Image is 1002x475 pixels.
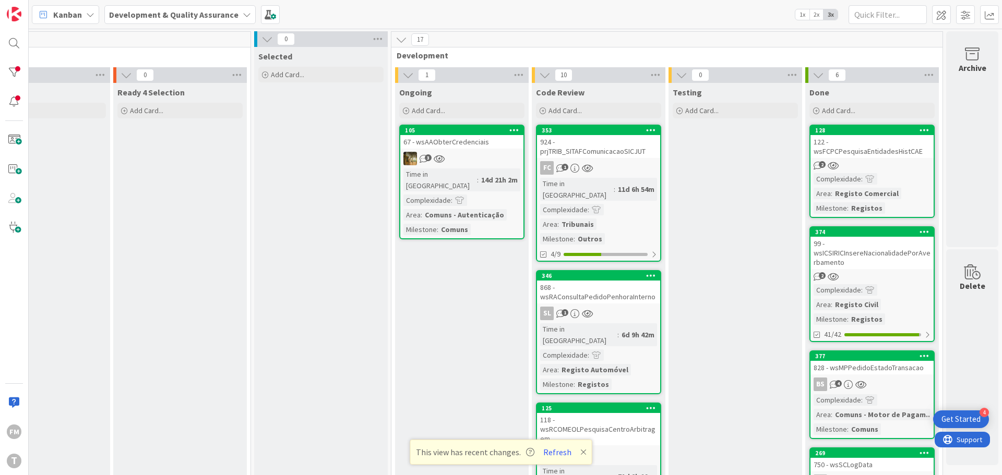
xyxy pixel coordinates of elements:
span: : [831,299,832,310]
div: Complexidade [403,194,451,206]
span: : [557,364,559,375]
span: : [574,233,575,245]
span: 41/42 [824,329,841,340]
div: Complexidade [814,173,861,185]
div: Comuns - Motor de Pagam... [832,409,935,420]
span: Done [809,87,829,98]
div: Time in [GEOGRAPHIC_DATA] [403,168,477,191]
span: 17 [411,33,429,46]
span: 3 [425,154,432,161]
div: 11d 6h 54m [615,184,657,195]
div: Complexidade [814,394,861,406]
div: Delete [960,279,985,292]
div: Comuns [849,423,881,435]
div: 128 [810,126,934,135]
span: Add Card... [548,106,582,115]
div: 118 - wsRCOMEOLPesquisaCentroArbitragem [537,413,660,445]
span: Add Card... [822,106,855,115]
div: Archive [959,62,986,74]
div: 99 - wsICSIRICInsereNacionalidadePorAverbamento [810,237,934,269]
div: Get Started [941,414,981,424]
div: 346868 - wsRAConsultaPedidoPenhoraInterno [537,271,660,303]
span: Kanban [53,8,82,21]
span: Support [22,2,47,14]
b: Development & Quality Assurance [109,9,238,20]
div: Complexidade [814,284,861,296]
span: : [847,313,849,325]
div: Outros [575,233,605,245]
span: 1 [418,69,436,81]
div: BS [810,377,934,391]
span: 1x [795,9,809,20]
div: Area [814,409,831,420]
div: 125 [537,404,660,413]
div: 14d 21h 2m [479,174,520,186]
div: 269750 - wsSCLogData [810,448,934,471]
div: 828 - wsMPPedidoEstadoTransacao [810,361,934,374]
div: Milestone [540,379,574,390]
div: Complexidade [540,349,588,361]
div: Registos [849,202,885,214]
span: 0 [136,69,154,81]
span: 0 [691,69,709,81]
div: Registo Civil [832,299,881,310]
div: 269 [810,448,934,458]
span: : [614,184,615,195]
div: 6d 9h 42m [619,329,657,340]
div: Milestone [814,202,847,214]
div: 105 [400,126,523,135]
div: 122 - wsFCPCPesquisaEntidadesHistCAE [810,135,934,158]
div: RB [537,448,660,462]
div: 128 [815,127,934,134]
span: Add Card... [271,70,304,79]
div: FM [7,424,21,439]
div: Area [540,218,557,230]
div: SL [537,307,660,320]
span: 2 [819,161,826,168]
span: : [831,188,832,199]
a: 10567 - wsAAObterCredenciaisJCTime in [GEOGRAPHIC_DATA]:14d 21h 2mComplexidade:Area:Comuns - Aute... [399,125,524,239]
div: Open Get Started checklist, remaining modules: 4 [933,410,989,428]
input: Quick Filter... [849,5,927,24]
div: Area [540,364,557,375]
div: Milestone [814,313,847,325]
span: : [847,423,849,435]
div: FC [540,161,554,175]
div: 377 [815,352,934,360]
div: Time in [GEOGRAPHIC_DATA] [540,323,617,346]
span: 2 [819,272,826,279]
span: 3x [824,9,838,20]
div: Registo Automóvel [559,364,631,375]
span: : [588,349,589,361]
div: 924 - prjTRIB_SITAFComunicacaoSICJUT [537,135,660,158]
span: Code Review [536,87,584,98]
span: 6 [828,69,846,81]
div: Registo Comercial [832,188,901,199]
a: 377828 - wsMPPedidoEstadoTransacaoBSComplexidade:Area:Comuns - Motor de Pagam...Milestone:Comuns [809,350,935,439]
span: : [588,204,589,215]
span: : [557,218,559,230]
div: Area [814,188,831,199]
span: : [831,409,832,420]
a: 353924 - prjTRIB_SITAFComunicacaoSICJUTFCTime in [GEOGRAPHIC_DATA]:11d 6h 54mComplexidade:Area:Tr... [536,125,661,262]
span: Add Card... [412,106,445,115]
span: : [574,379,575,390]
div: JC [400,152,523,165]
div: Milestone [814,423,847,435]
div: 353 [542,127,660,134]
div: Milestone [540,233,574,245]
a: 346868 - wsRAConsultaPedidoPenhoraInternoSLTime in [GEOGRAPHIC_DATA]:6d 9h 42mComplexidade:Area:R... [536,270,661,394]
div: T [7,454,21,468]
div: 353 [537,126,660,135]
div: BS [814,377,827,391]
span: Add Card... [685,106,719,115]
div: 377828 - wsMPPedidoEstadoTransacao [810,351,934,374]
span: 4 [835,380,842,387]
a: 128122 - wsFCPCPesquisaEntidadesHistCAEComplexidade:Area:Registo ComercialMilestone:Registos [809,125,935,218]
span: : [437,224,438,235]
span: Ongoing [399,87,432,98]
span: : [617,329,619,340]
div: 67 - wsAAObterCredenciais [400,135,523,149]
div: 128122 - wsFCPCPesquisaEntidadesHistCAE [810,126,934,158]
div: 374 [815,228,934,236]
